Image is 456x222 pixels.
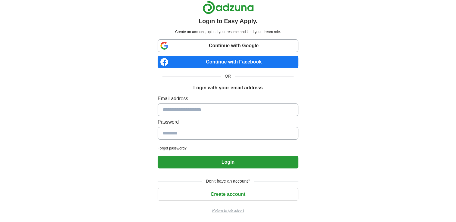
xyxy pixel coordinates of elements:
label: Password [158,119,298,126]
h1: Login with your email address [193,84,263,91]
a: Continue with Facebook [158,56,298,68]
button: Login [158,156,298,168]
p: Create an account, upload your resume and land your dream role. [159,29,297,35]
a: Forgot password? [158,146,298,151]
span: Don't have an account? [202,178,254,184]
img: Adzuna logo [203,1,254,14]
h1: Login to Easy Apply. [199,17,258,26]
a: Continue with Google [158,39,298,52]
button: Create account [158,188,298,201]
span: OR [221,73,235,79]
a: Create account [158,192,298,197]
label: Email address [158,95,298,102]
a: Return to job advert [158,208,298,213]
